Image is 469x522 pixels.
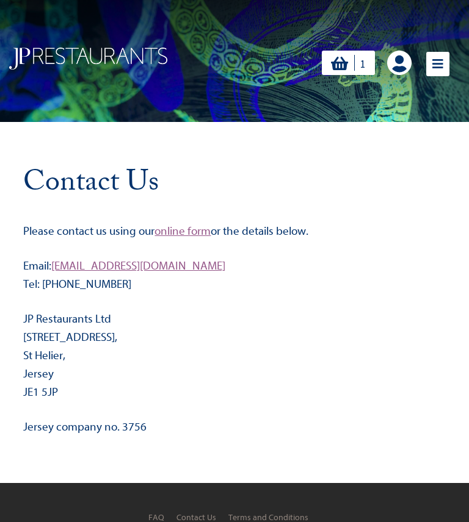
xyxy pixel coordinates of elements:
[23,418,445,436] p: Jersey company no. 3756
[155,224,211,238] a: online form
[23,165,445,206] h2: Contact Us
[23,222,445,240] p: Please contact us using our or the details below.
[23,310,445,401] p: JP Restaurants Ltd [STREET_ADDRESS], St Helier, Jersey JE1 5JP
[23,257,445,293] p: Email: Tel: [PHONE_NUMBER]
[322,51,375,75] a: 1
[51,259,225,273] a: [EMAIL_ADDRESS][DOMAIN_NAME]
[360,57,366,71] span: 1
[9,48,167,70] img: logo-final-from-website.png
